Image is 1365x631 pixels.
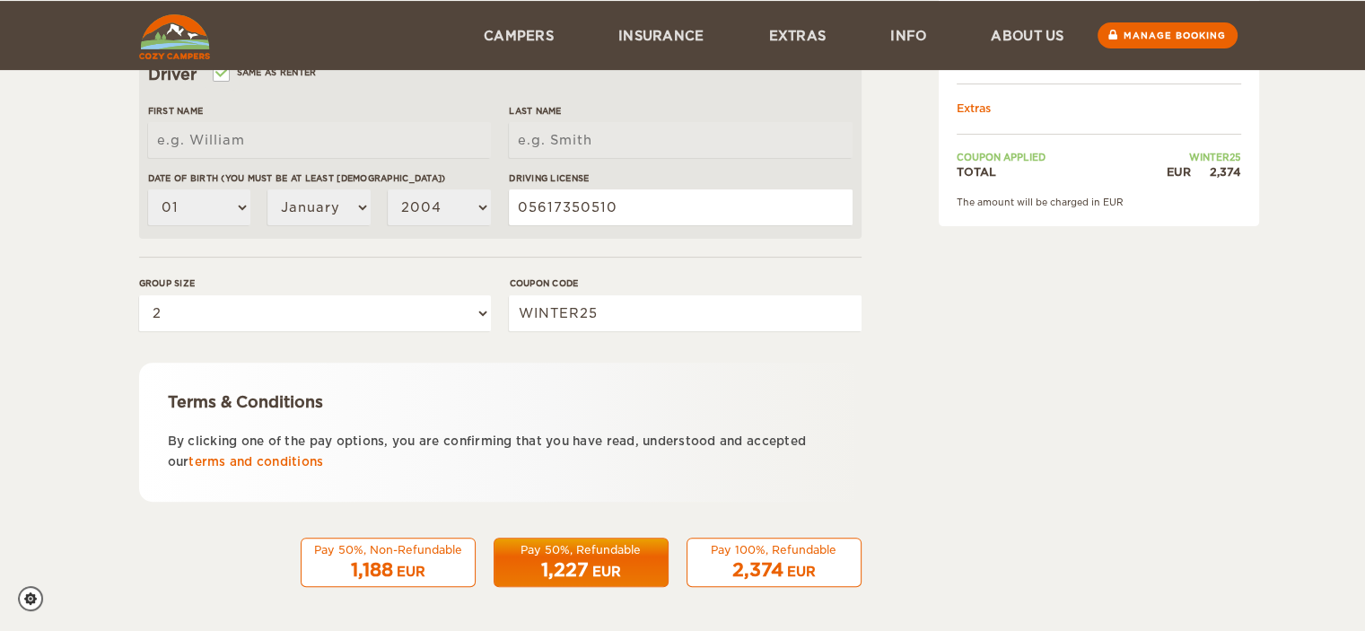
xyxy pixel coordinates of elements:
button: Pay 50%, Refundable 1,227 EUR [494,538,669,588]
td: WINTER25 [1151,151,1240,163]
td: TOTAL [957,164,1151,180]
div: Driver [148,64,853,85]
td: Coupon applied [957,151,1151,163]
a: Extras [736,1,858,70]
p: By clicking one of the pay options, you are confirming that you have read, understood and accepte... [168,431,833,473]
div: EUR [397,563,425,581]
div: EUR [787,563,816,581]
label: Group size [139,276,491,290]
label: Last Name [509,104,852,118]
div: Pay 50%, Refundable [505,542,657,557]
div: Terms & Conditions [168,391,833,413]
label: Driving License [509,171,852,185]
button: Pay 100%, Refundable 2,374 EUR [687,538,862,588]
span: 1,227 [541,559,589,581]
label: First Name [148,104,491,118]
div: Pay 50%, Non-Refundable [312,542,464,557]
img: Cozy Campers [139,14,210,59]
input: e.g. 14789654B [509,189,852,225]
input: Same as renter [214,69,226,81]
a: Info [858,1,958,70]
button: Pay 50%, Non-Refundable 1,188 EUR [301,538,476,588]
label: Coupon code [509,276,861,290]
input: e.g. Smith [509,122,852,158]
span: 1,188 [351,559,393,581]
a: Insurance [586,1,737,70]
div: EUR [592,563,621,581]
label: Date of birth (You must be at least [DEMOGRAPHIC_DATA]) [148,171,491,185]
input: e.g. William [148,122,491,158]
a: terms and conditions [188,455,323,469]
a: Manage booking [1098,22,1238,48]
td: Extras [957,101,1241,116]
div: 2,374 [1191,164,1241,180]
span: 2,374 [732,559,783,581]
a: Campers [451,1,586,70]
label: Same as renter [214,64,317,81]
div: Pay 100%, Refundable [698,542,850,557]
a: Cookie settings [18,586,55,611]
a: About us [958,1,1096,70]
div: EUR [1151,164,1190,180]
div: The amount will be charged in EUR [957,196,1241,208]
